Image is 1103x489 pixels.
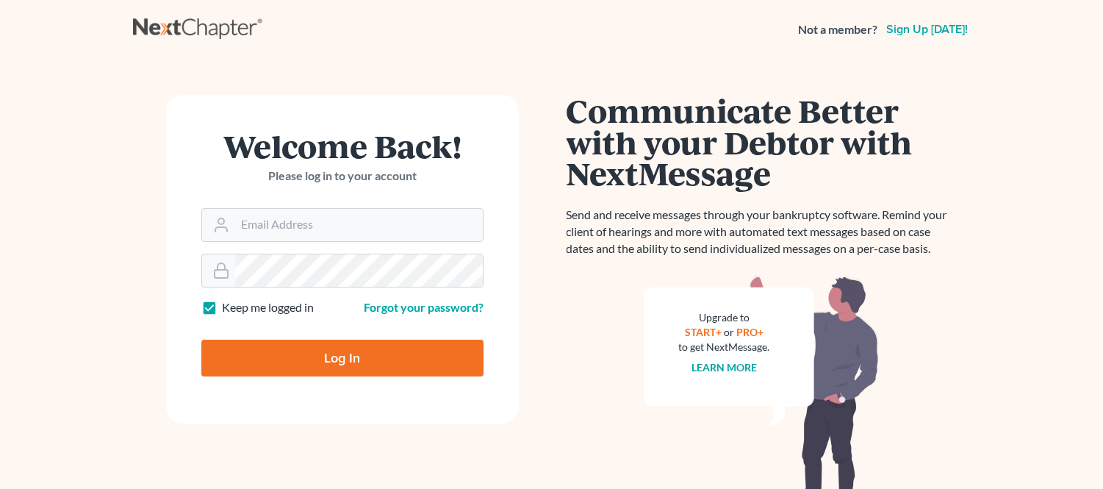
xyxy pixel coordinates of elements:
[798,21,877,38] strong: Not a member?
[736,326,764,338] a: PRO+
[691,361,757,374] a: Learn more
[685,326,722,338] a: START+
[201,168,484,185] p: Please log in to your account
[222,299,314,316] label: Keep me logged in
[201,340,484,376] input: Log In
[724,326,734,338] span: or
[679,340,770,354] div: to get NextMessage.
[883,24,971,35] a: Sign up [DATE]!
[567,207,956,257] p: Send and receive messages through your bankruptcy software. Remind your client of hearings and mo...
[679,310,770,325] div: Upgrade to
[567,95,956,189] h1: Communicate Better with your Debtor with NextMessage
[235,209,483,241] input: Email Address
[201,130,484,162] h1: Welcome Back!
[364,300,484,314] a: Forgot your password?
